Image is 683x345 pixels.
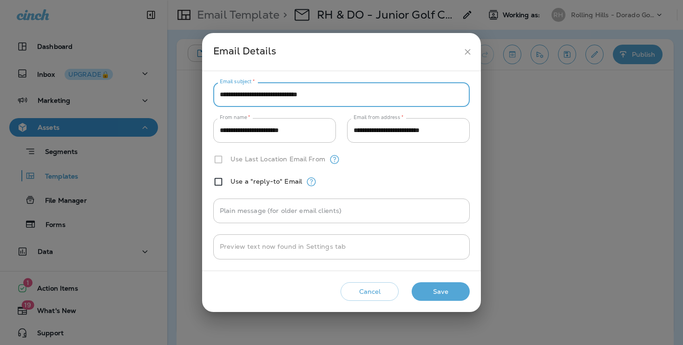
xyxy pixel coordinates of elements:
[230,178,302,185] label: Use a "reply-to" Email
[220,78,255,85] label: Email subject
[220,114,250,121] label: From name
[341,282,399,301] button: Cancel
[459,43,476,60] button: close
[213,43,459,60] div: Email Details
[230,155,325,163] label: Use Last Location Email From
[354,114,403,121] label: Email from address
[412,282,470,301] button: Save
